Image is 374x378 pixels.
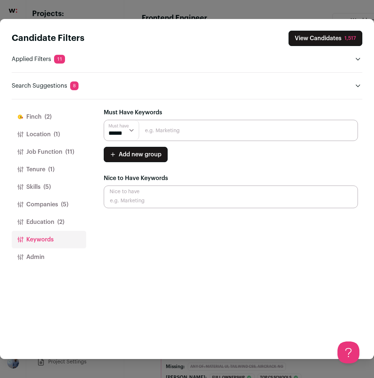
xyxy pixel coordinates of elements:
[12,108,86,126] button: Finch(2)
[61,200,68,209] span: (5)
[70,81,79,90] span: 8
[12,126,86,143] button: Location(1)
[104,186,358,208] input: e.g. Marketing
[65,148,74,156] span: (11)
[119,150,161,159] span: Add new group
[57,218,64,226] span: (2)
[45,112,51,121] span: (2)
[104,120,358,141] input: e.g. Marketing
[12,178,86,196] button: Skills(5)
[289,31,362,46] button: Close search preferences
[12,34,84,43] strong: Candidate Filters
[48,165,54,174] span: (1)
[54,130,60,139] span: (1)
[54,55,65,64] span: 11
[12,81,79,90] p: Search Suggestions
[12,231,86,248] button: Keywords
[12,213,86,231] button: Education(2)
[43,183,51,191] span: (5)
[12,196,86,213] button: Companies(5)
[337,341,359,363] iframe: Help Scout Beacon - Open
[104,108,162,117] label: Must Have Keywords
[12,143,86,161] button: Job Function(11)
[12,248,86,266] button: Admin
[12,161,86,178] button: Tenure(1)
[354,55,362,64] button: Open applied filters
[344,35,356,42] div: 1,517
[104,175,168,181] span: Nice to Have Keywords
[104,147,168,162] button: Add new group
[12,55,65,64] p: Applied Filters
